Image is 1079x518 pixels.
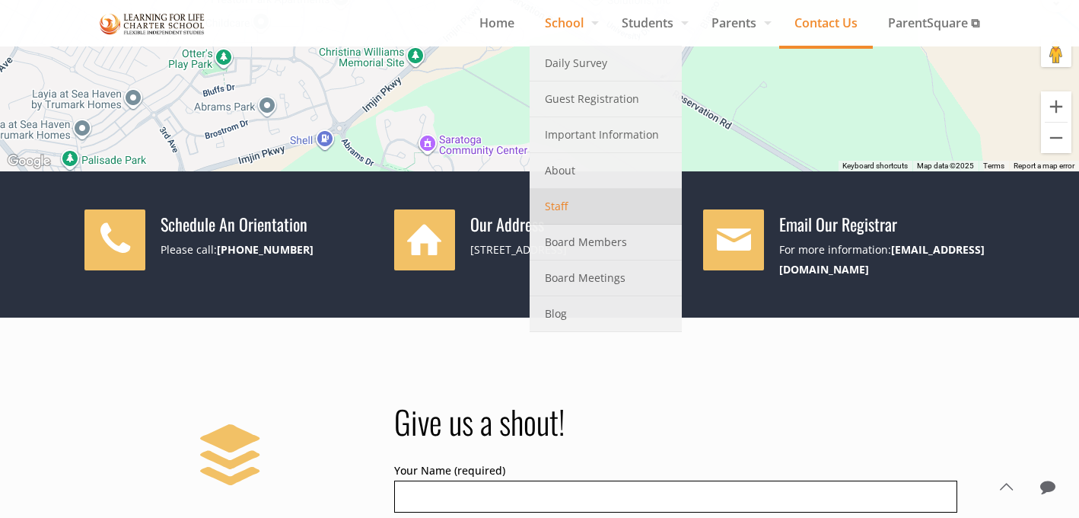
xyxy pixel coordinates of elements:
[545,89,639,109] span: Guest Registration
[470,240,686,260] div: [STREET_ADDRESS]
[545,53,607,73] span: Daily Survey
[530,153,682,189] a: About
[161,213,376,235] h4: Schedule An Orientation
[530,46,682,82] a: Daily Survey
[100,11,205,37] img: Contact Us
[779,213,995,235] h4: Email Our Registrar
[545,125,659,145] span: Important Information
[545,232,627,252] span: Board Members
[1014,161,1074,170] a: Report a map error
[4,152,54,171] a: Open this area in Google Maps (opens a new window)
[545,161,575,181] span: About
[4,152,54,171] img: Google
[530,82,682,117] a: Guest Registration
[990,471,1022,503] a: Back to top icon
[1041,91,1071,122] button: Zoom in
[1041,37,1071,67] button: Drag Pegman onto the map to open Street View
[394,461,958,515] label: Your Name (required)
[842,161,908,171] button: Keyboard shortcuts
[545,268,625,288] span: Board Meetings
[917,161,974,170] span: Map data ©2025
[696,11,779,34] span: Parents
[217,242,314,257] a: [PHONE_NUMBER]
[530,225,682,261] a: Board Members
[530,189,682,225] a: Staff
[873,11,995,34] span: ParentSquare ⧉
[983,161,1004,170] a: Terms (opens in new tab)
[545,304,567,324] span: Blog
[545,197,568,216] span: Staff
[606,11,696,34] span: Students
[779,11,873,34] span: Contact Us
[161,240,376,260] div: Please call:
[530,11,606,34] span: School
[1041,123,1071,153] button: Zoom out
[394,401,958,441] h2: Give us a shout!
[779,240,995,280] div: For more information:
[470,213,686,235] h4: Our Address
[394,481,958,513] input: Your Name (required)
[530,117,682,153] a: Important Information
[530,261,682,296] a: Board Meetings
[464,11,530,34] span: Home
[530,296,682,332] a: Blog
